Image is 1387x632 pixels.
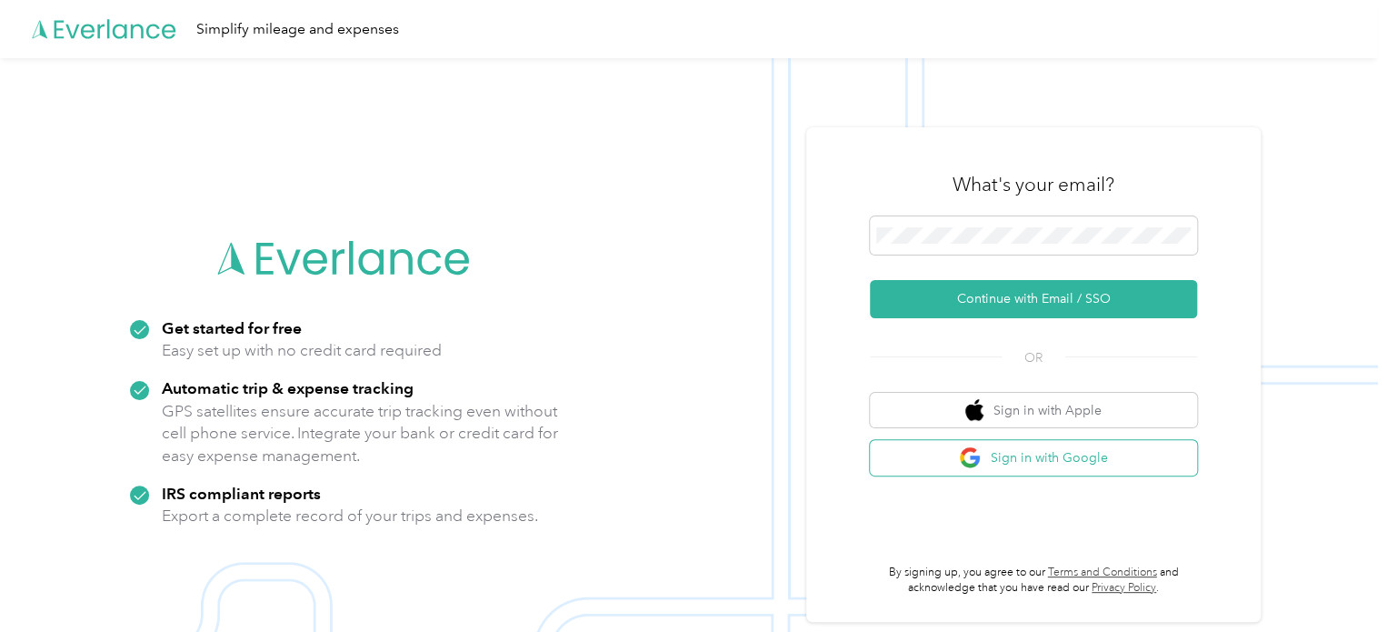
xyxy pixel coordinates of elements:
[162,505,538,527] p: Export a complete record of your trips and expenses.
[162,484,321,503] strong: IRS compliant reports
[196,18,399,41] div: Simplify mileage and expenses
[870,280,1197,318] button: Continue with Email / SSO
[870,393,1197,428] button: apple logoSign in with Apple
[1002,348,1065,367] span: OR
[162,378,414,397] strong: Automatic trip & expense tracking
[870,565,1197,597] p: By signing up, you agree to our and acknowledge that you have read our .
[1092,581,1156,595] a: Privacy Policy
[953,172,1114,197] h3: What's your email?
[162,400,559,467] p: GPS satellites ensure accurate trip tracking even without cell phone service. Integrate your bank...
[162,318,302,337] strong: Get started for free
[965,399,983,422] img: apple logo
[870,440,1197,476] button: google logoSign in with Google
[1048,566,1157,579] a: Terms and Conditions
[162,339,442,362] p: Easy set up with no credit card required
[959,446,982,469] img: google logo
